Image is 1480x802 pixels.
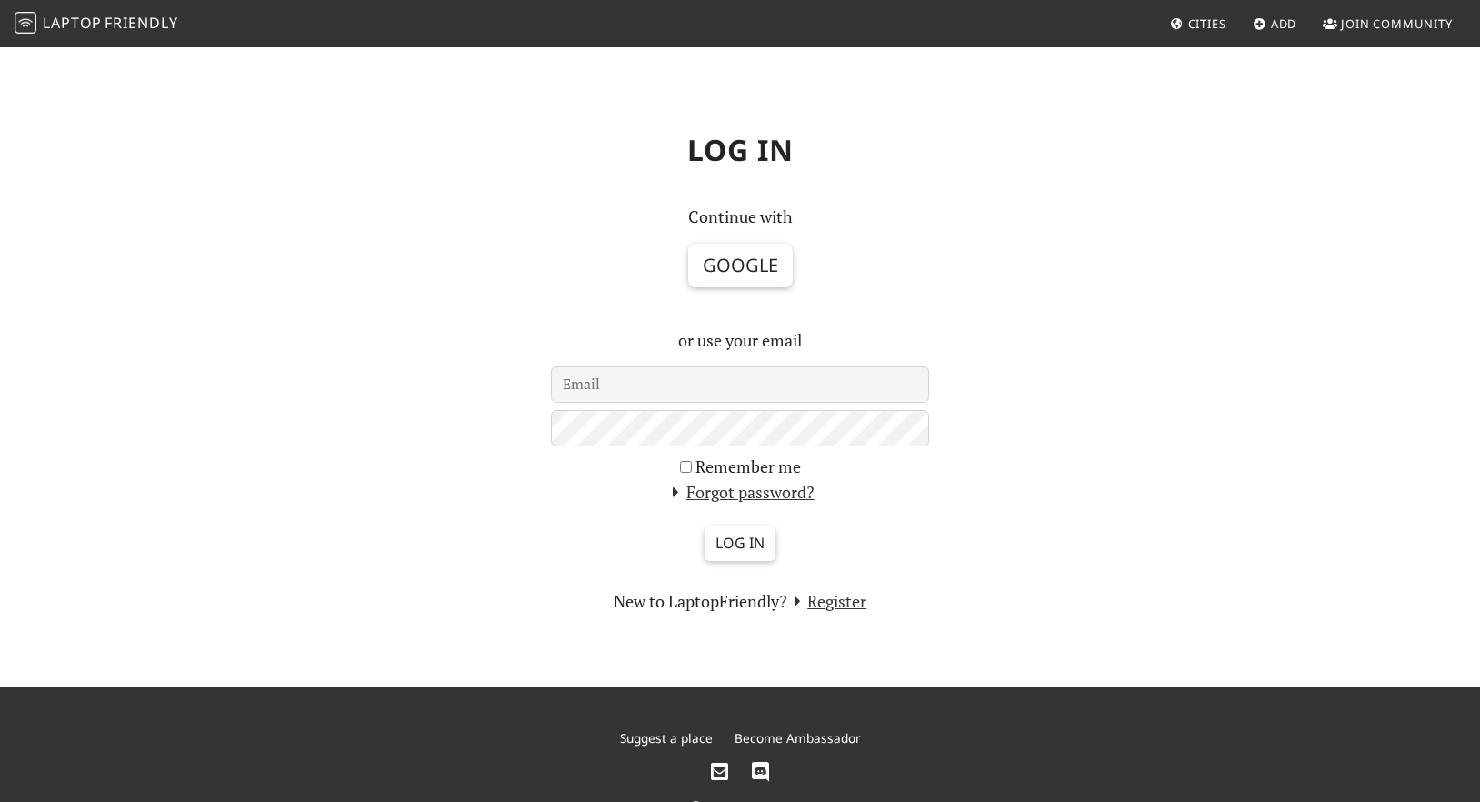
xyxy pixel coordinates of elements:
span: Friendly [105,13,177,33]
a: Forgot password? [665,481,815,503]
img: LaptopFriendly [15,12,36,34]
a: Cities [1163,7,1234,40]
a: Become Ambassador [735,729,861,747]
span: Cities [1188,15,1226,32]
a: Register [787,590,867,612]
p: Continue with [551,204,929,230]
button: Google [688,244,793,287]
span: Add [1271,15,1297,32]
section: New to LaptopFriendly? [551,588,929,615]
span: Join Community [1341,15,1453,32]
p: or use your email [551,327,929,354]
h1: Log in [140,118,1340,182]
input: Email [551,366,929,403]
label: Remember me [695,454,801,480]
a: Add [1245,7,1305,40]
input: Log in [705,526,775,561]
a: Join Community [1315,7,1460,40]
a: LaptopFriendly LaptopFriendly [15,8,178,40]
a: Suggest a place [620,729,713,747]
span: Laptop [43,13,102,33]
